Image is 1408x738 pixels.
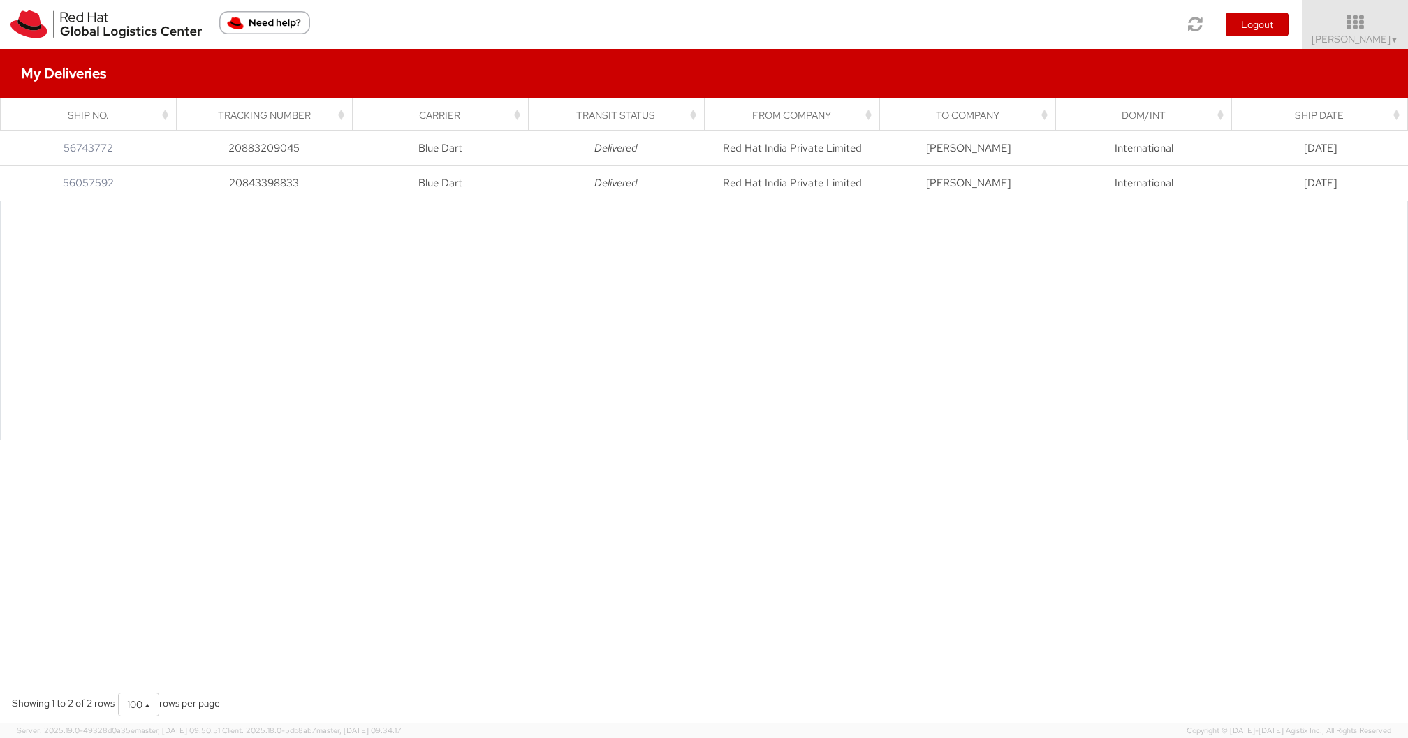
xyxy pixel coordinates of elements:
[10,10,202,38] img: rh-logistics-00dfa346123c4ec078e1.svg
[12,697,115,709] span: Showing 1 to 2 of 2 rows
[717,108,875,122] div: From Company
[880,131,1056,166] td: [PERSON_NAME]
[219,11,310,34] button: Need help?
[64,141,113,155] a: 56743772
[1232,131,1408,166] td: [DATE]
[189,108,347,122] div: Tracking Number
[13,108,172,122] div: Ship No.
[880,166,1056,201] td: [PERSON_NAME]
[118,693,220,716] div: rows per page
[1069,108,1227,122] div: Dom/Int
[1056,166,1232,201] td: International
[1245,108,1403,122] div: Ship Date
[135,725,220,735] span: master, [DATE] 09:50:51
[176,131,352,166] td: 20883209045
[352,166,528,201] td: Blue Dart
[222,725,402,735] span: Client: 2025.18.0-5db8ab7
[704,166,880,201] td: Red Hat India Private Limited
[893,108,1051,122] div: To Company
[1187,725,1391,737] span: Copyright © [DATE]-[DATE] Agistix Inc., All Rights Reserved
[127,698,142,711] span: 100
[352,131,528,166] td: Blue Dart
[118,693,159,716] button: 100
[594,141,638,155] i: Delivered
[1232,166,1408,201] td: [DATE]
[1056,131,1232,166] td: International
[1312,33,1399,45] span: [PERSON_NAME]
[63,176,114,190] a: 56057592
[1391,34,1399,45] span: ▼
[594,176,638,190] i: Delivered
[21,66,106,81] h4: My Deliveries
[1226,13,1289,36] button: Logout
[704,131,880,166] td: Red Hat India Private Limited
[176,166,352,201] td: 20843398833
[17,725,220,735] span: Server: 2025.19.0-49328d0a35e
[541,108,699,122] div: Transit Status
[316,725,402,735] span: master, [DATE] 09:34:17
[365,108,523,122] div: Carrier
